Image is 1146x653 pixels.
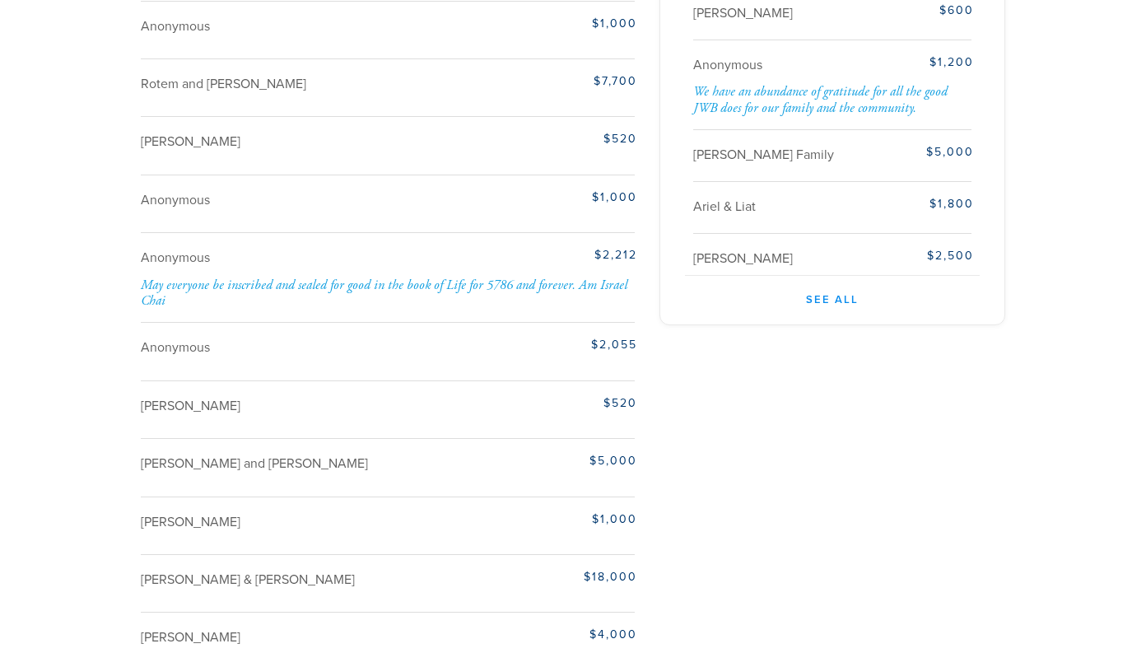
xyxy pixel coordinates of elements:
div: We have an abundance of gratitude for all the good JWB does for our family and the community. [693,84,974,116]
span: [PERSON_NAME] [141,514,240,530]
span: [PERSON_NAME] & [PERSON_NAME] [141,571,355,588]
span: [PERSON_NAME] [693,5,793,21]
div: $7,700 [464,72,637,90]
span: [PERSON_NAME] [693,250,793,267]
span: Anonymous [141,250,210,266]
span: Ariel & Liat [693,198,756,215]
span: Anonymous [141,192,210,208]
div: $2,500 [877,247,974,264]
div: $1,200 [877,54,974,71]
span: Rotem and [PERSON_NAME] [141,76,306,92]
div: $600 [877,2,974,19]
div: $1,000 [464,15,637,32]
div: $4,000 [464,626,637,643]
div: $1,800 [877,195,974,212]
div: $2,055 [464,336,637,353]
div: $5,000 [877,143,974,161]
div: $1,000 [464,189,637,206]
a: See All [685,276,980,309]
div: $520 [464,394,637,412]
div: $5,000 [464,452,637,469]
div: $1,000 [464,511,637,528]
span: [PERSON_NAME] [141,133,240,150]
div: $520 [464,130,637,147]
div: $18,000 [464,568,637,585]
span: Anonymous [141,18,210,35]
span: [PERSON_NAME] and [PERSON_NAME] [141,455,368,472]
div: $2,212 [464,246,637,264]
span: [PERSON_NAME] [141,398,240,414]
span: Anonymous [141,339,210,356]
span: Anonymous [693,57,762,73]
span: [PERSON_NAME] [141,629,240,646]
span: [PERSON_NAME] Family [693,147,834,163]
div: May everyone be inscribed and sealed for good in the book of Life for 5786 and forever. Am Israel... [141,278,637,310]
